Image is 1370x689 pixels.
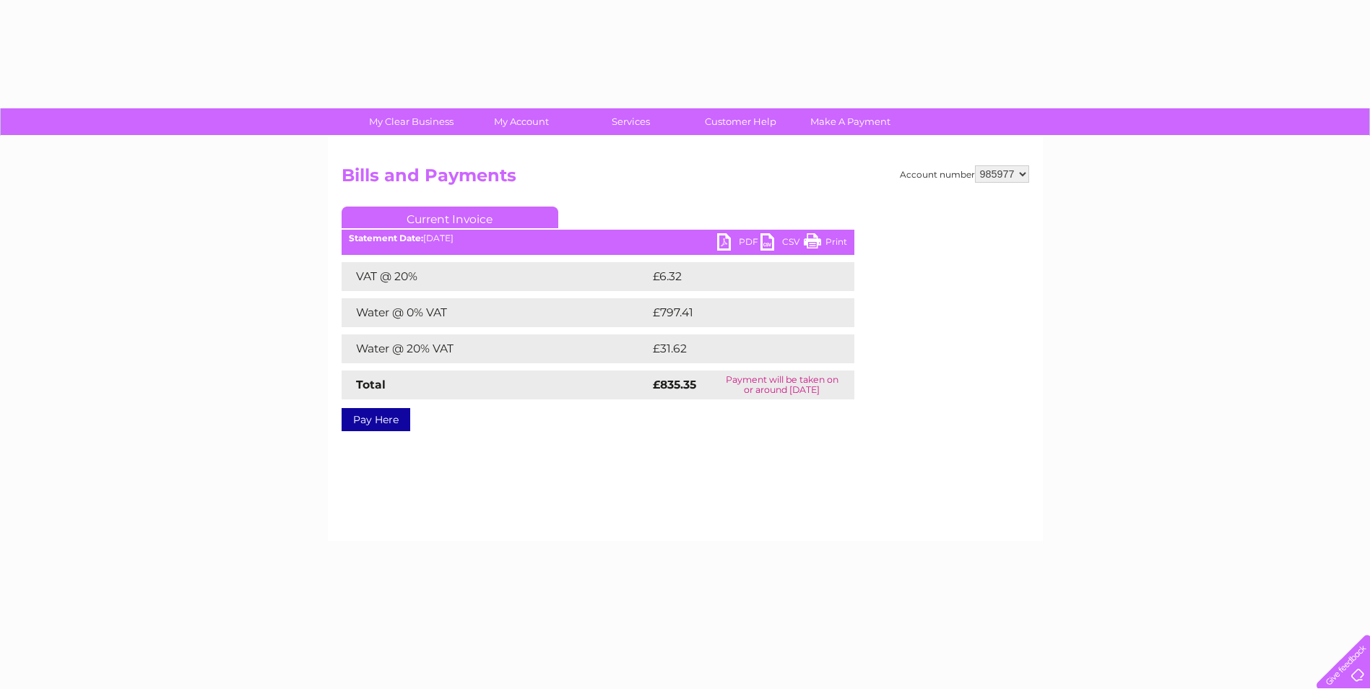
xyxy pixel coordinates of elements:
[649,262,820,291] td: £6.32
[791,108,910,135] a: Make A Payment
[710,370,854,399] td: Payment will be taken on or around [DATE]
[356,378,386,391] strong: Total
[571,108,690,135] a: Services
[649,334,824,363] td: £31.62
[342,233,854,243] div: [DATE]
[342,207,558,228] a: Current Invoice
[717,233,760,254] a: PDF
[342,262,649,291] td: VAT @ 20%
[352,108,471,135] a: My Clear Business
[681,108,800,135] a: Customer Help
[342,298,649,327] td: Water @ 0% VAT
[342,334,649,363] td: Water @ 20% VAT
[461,108,581,135] a: My Account
[342,165,1029,193] h2: Bills and Payments
[649,298,828,327] td: £797.41
[804,233,847,254] a: Print
[349,233,423,243] b: Statement Date:
[653,378,696,391] strong: £835.35
[760,233,804,254] a: CSV
[900,165,1029,183] div: Account number
[342,408,410,431] a: Pay Here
